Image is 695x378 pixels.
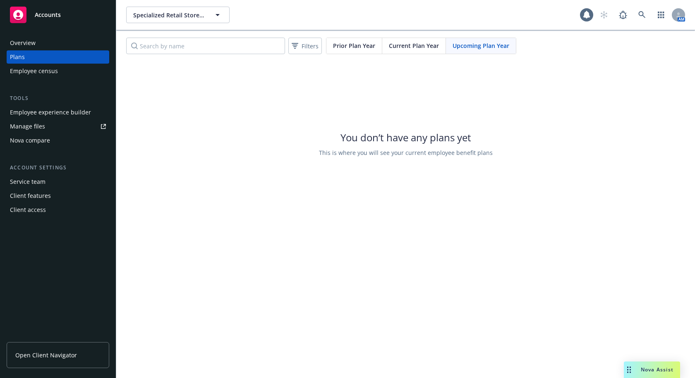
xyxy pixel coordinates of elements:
div: Employee experience builder [10,106,91,119]
div: Drag to move [624,361,634,378]
span: Current Plan Year [389,41,439,50]
div: Account settings [7,164,109,172]
a: Service team [7,175,109,188]
div: Client features [10,189,51,202]
a: Report a Bug [615,7,631,23]
span: Accounts [35,12,61,18]
span: Filters [302,42,319,50]
span: Open Client Navigator [15,351,77,359]
button: Specialized Retail Stores LLC [126,7,230,23]
input: Search by name [126,38,285,54]
a: Search [634,7,650,23]
div: Employee census [10,64,58,78]
div: Plans [10,50,25,64]
div: Overview [10,36,36,50]
a: Switch app [653,7,669,23]
a: Client access [7,203,109,216]
div: Client access [10,203,46,216]
a: Employee census [7,64,109,78]
span: Specialized Retail Stores LLC [133,11,205,19]
span: Prior Plan Year [333,41,375,50]
a: Plans [7,50,109,64]
span: This is where you will see your current employee benefit plans [319,148,493,157]
button: Nova Assist [624,361,680,378]
span: Nova Assist [641,366,673,373]
a: Client features [7,189,109,202]
div: Manage files [10,120,45,133]
span: You don’t have any plans yet [340,131,471,144]
button: Filters [288,38,322,54]
div: Service team [10,175,46,188]
span: Filters [290,40,320,52]
a: Nova compare [7,134,109,147]
div: Nova compare [10,134,50,147]
a: Accounts [7,3,109,26]
a: Manage files [7,120,109,133]
div: Tools [7,94,109,102]
span: Upcoming Plan Year [453,41,509,50]
a: Start snowing [596,7,612,23]
a: Employee experience builder [7,106,109,119]
a: Overview [7,36,109,50]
